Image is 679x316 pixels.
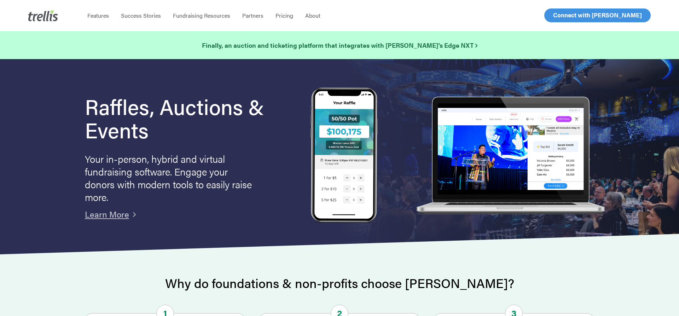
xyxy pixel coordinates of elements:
[299,12,326,19] a: About
[242,11,263,19] span: Partners
[544,8,651,22] a: Connect with [PERSON_NAME]
[311,87,378,224] img: Trellis Raffles, Auctions and Event Fundraising
[202,40,477,50] a: Finally, an auction and ticketing platform that integrates with [PERSON_NAME]’s Edge NXT
[236,12,269,19] a: Partners
[202,41,477,50] strong: Finally, an auction and ticketing platform that integrates with [PERSON_NAME]’s Edge NXT
[553,11,642,19] span: Connect with [PERSON_NAME]
[121,11,161,19] span: Success Stories
[167,12,236,19] a: Fundraising Resources
[412,97,608,215] img: rafflelaptop_mac_optim.png
[85,276,594,290] h2: Why do foundations & non-profits choose [PERSON_NAME]?
[81,12,115,19] a: Features
[28,10,58,21] img: Trellis
[85,94,284,141] h1: Raffles, Auctions & Events
[85,152,255,203] p: Your in-person, hybrid and virtual fundraising software. Engage your donors with modern tools to ...
[305,11,320,19] span: About
[85,208,129,220] a: Learn More
[173,11,230,19] span: Fundraising Resources
[87,11,109,19] span: Features
[269,12,299,19] a: Pricing
[275,11,293,19] span: Pricing
[115,12,167,19] a: Success Stories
